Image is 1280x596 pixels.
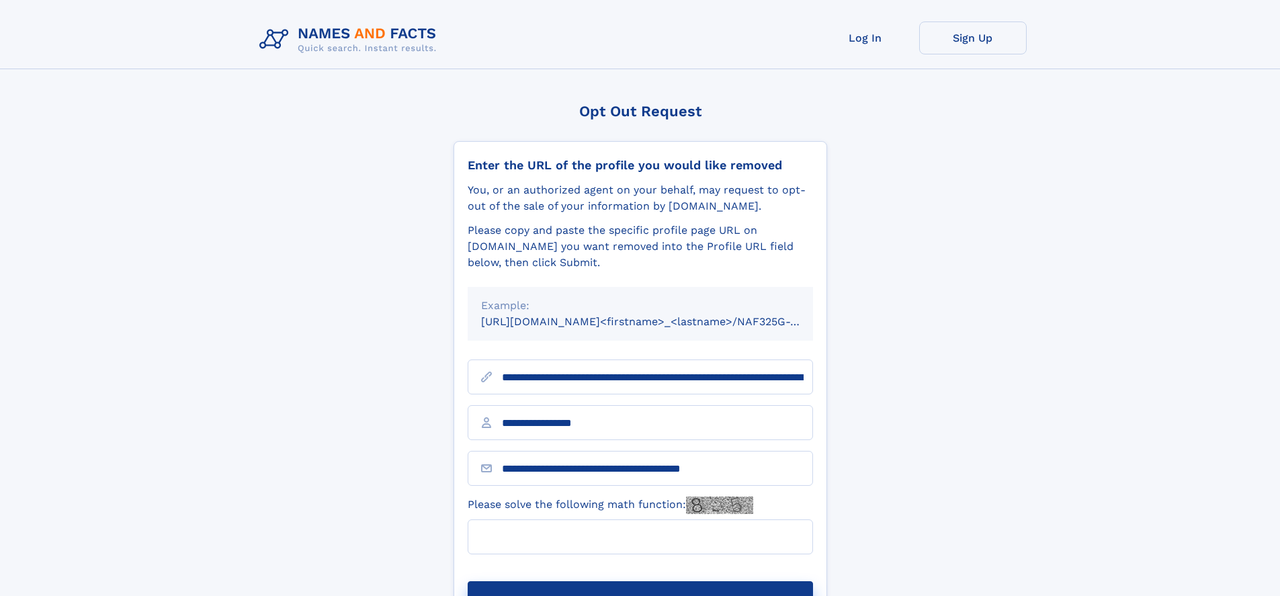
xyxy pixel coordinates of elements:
[481,315,839,328] small: [URL][DOMAIN_NAME]<firstname>_<lastname>/NAF325G-xxxxxxxx
[468,182,813,214] div: You, or an authorized agent on your behalf, may request to opt-out of the sale of your informatio...
[919,22,1027,54] a: Sign Up
[468,497,753,514] label: Please solve the following math function:
[468,222,813,271] div: Please copy and paste the specific profile page URL on [DOMAIN_NAME] you want removed into the Pr...
[454,103,827,120] div: Opt Out Request
[254,22,447,58] img: Logo Names and Facts
[812,22,919,54] a: Log In
[468,158,813,173] div: Enter the URL of the profile you would like removed
[481,298,800,314] div: Example:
